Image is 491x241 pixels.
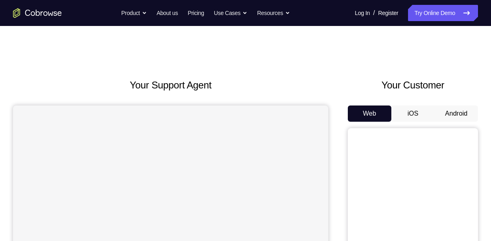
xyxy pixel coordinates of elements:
a: Pricing [188,5,204,21]
h2: Your Support Agent [13,78,328,93]
button: Use Cases [214,5,247,21]
h2: Your Customer [348,78,478,93]
button: Android [434,105,478,122]
a: Go to the home page [13,8,62,18]
a: Register [378,5,398,21]
a: Try Online Demo [408,5,478,21]
button: Resources [257,5,290,21]
button: Web [348,105,391,122]
span: / [373,8,375,18]
button: Product [121,5,147,21]
a: Log In [355,5,370,21]
a: About us [157,5,178,21]
button: iOS [391,105,435,122]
